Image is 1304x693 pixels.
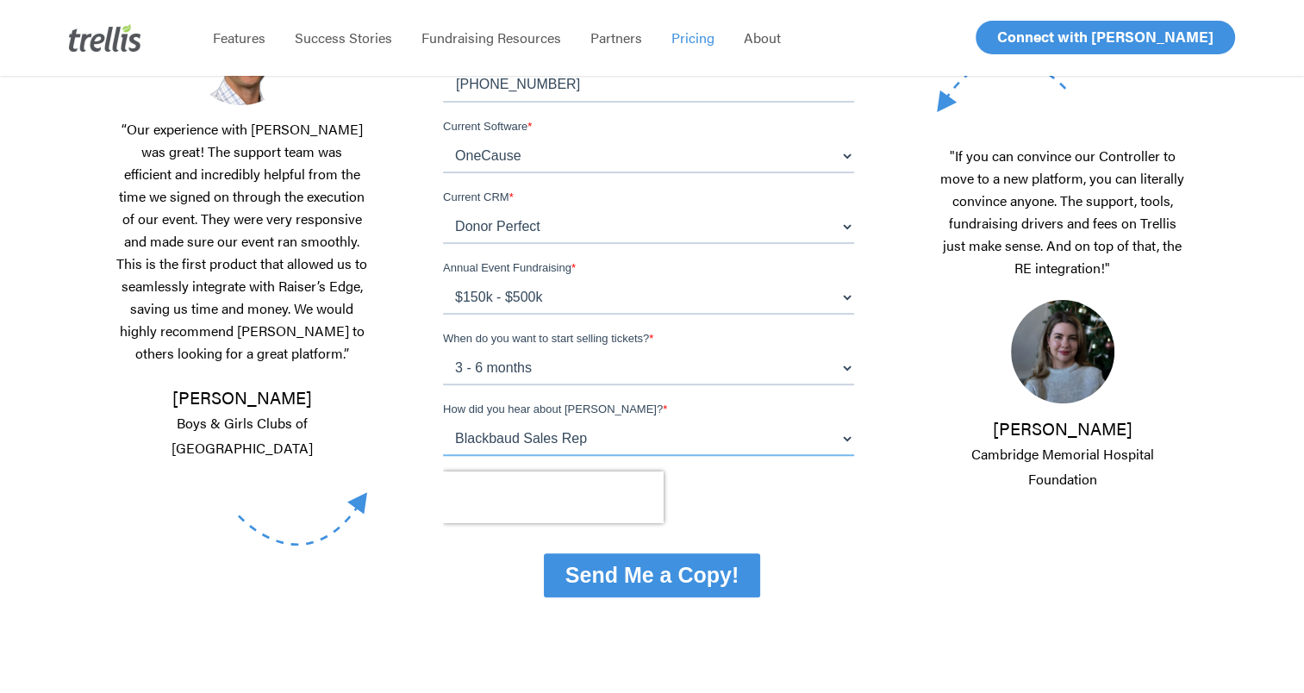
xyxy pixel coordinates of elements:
[671,28,714,47] span: Pricing
[729,29,796,47] a: About
[590,28,642,47] span: Partners
[971,444,1154,489] span: Cambridge Memorial Hospital Foundation
[295,28,392,47] span: Success Stories
[997,26,1214,47] span: Connect with [PERSON_NAME]
[937,145,1189,300] p: "If you can convince our Controller to move to a new platform, you can literally convince anyone....
[69,24,141,52] img: Trellis
[171,413,312,458] span: Boys & Girls Clubs of [GEOGRAPHIC_DATA]
[1011,300,1114,403] img: 1700858054423.jpeg
[744,28,781,47] span: About
[407,29,576,47] a: Fundraising Resources
[280,29,407,47] a: Success Stories
[937,416,1189,490] p: [PERSON_NAME]
[213,28,265,47] span: Features
[116,385,368,459] p: [PERSON_NAME]
[976,21,1235,54] a: Connect with [PERSON_NAME]
[576,29,657,47] a: Partners
[657,29,729,47] a: Pricing
[421,28,561,47] span: Fundraising Resources
[116,118,368,385] p: “Our experience with [PERSON_NAME] was great! The support team was efficient and incredibly helpf...
[198,29,280,47] a: Features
